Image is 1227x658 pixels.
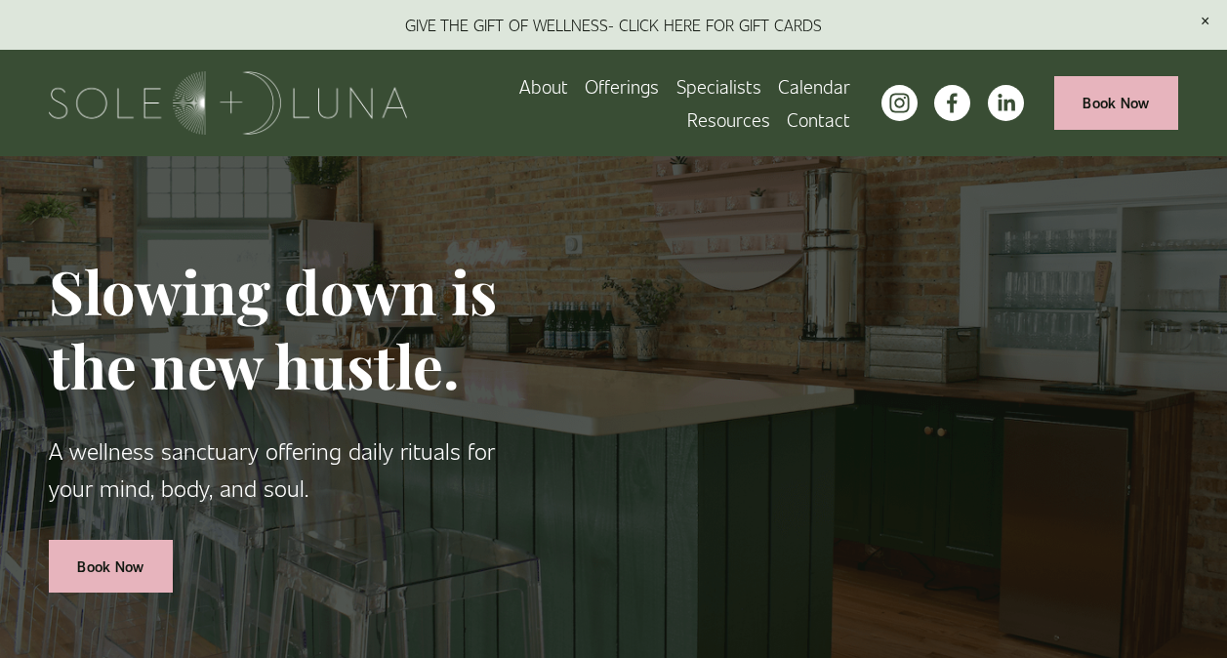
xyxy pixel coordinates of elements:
a: Book Now [49,540,172,594]
a: Specialists [676,69,761,103]
a: facebook-unauth [934,85,970,121]
a: folder dropdown [585,69,659,103]
span: Offerings [585,71,659,101]
a: Calendar [778,69,850,103]
a: LinkedIn [988,85,1024,121]
span: Resources [687,104,770,134]
h1: Slowing down is the new hustle. [49,254,513,401]
a: Book Now [1054,76,1177,130]
a: instagram-unauth [881,85,918,121]
a: About [519,69,568,103]
a: Contact [787,103,850,136]
a: folder dropdown [687,103,770,136]
img: Sole + Luna [49,71,407,135]
p: A wellness sanctuary offering daily rituals for your mind, body, and soul. [49,432,513,506]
